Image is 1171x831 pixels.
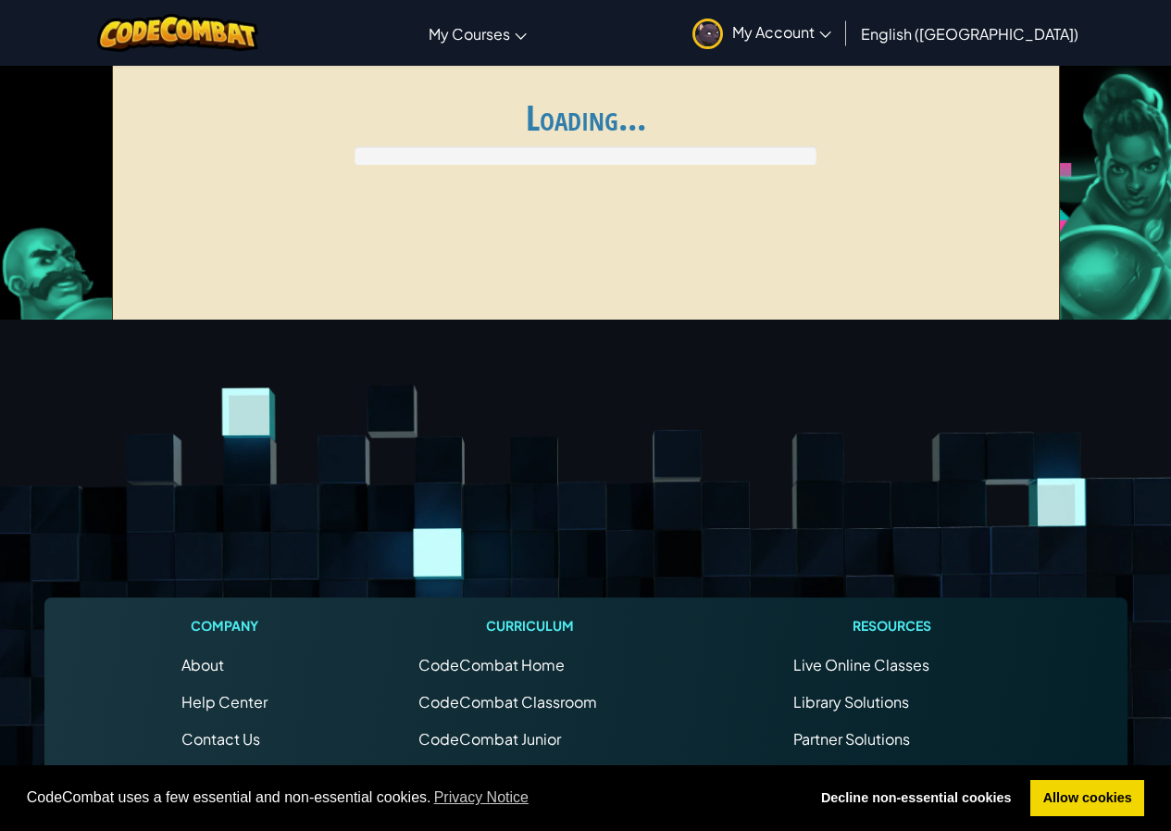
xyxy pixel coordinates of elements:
[429,24,510,44] span: My Courses
[418,729,561,749] a: CodeCombat Junior
[181,729,260,749] span: Contact Us
[1030,780,1144,817] a: allow cookies
[793,729,910,749] a: Partner Solutions
[732,22,831,42] span: My Account
[793,616,990,636] h1: Resources
[418,692,597,711] a: CodeCombat Classroom
[27,784,794,812] span: CodeCombat uses a few essential and non-essential cookies.
[683,4,841,62] a: My Account
[852,8,1088,58] a: English ([GEOGRAPHIC_DATA])
[793,655,929,674] a: Live Online Classes
[181,692,268,711] a: Help Center
[181,616,268,636] h1: Company
[97,14,259,52] img: CodeCombat logo
[124,98,1048,137] h1: Loading...
[181,655,224,674] a: About
[793,692,909,711] a: Library Solutions
[808,780,1024,817] a: deny cookies
[418,616,642,636] h1: Curriculum
[431,784,532,812] a: learn more about cookies
[692,19,723,49] img: avatar
[861,24,1078,44] span: English ([GEOGRAPHIC_DATA])
[418,655,565,674] span: CodeCombat Home
[419,8,536,58] a: My Courses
